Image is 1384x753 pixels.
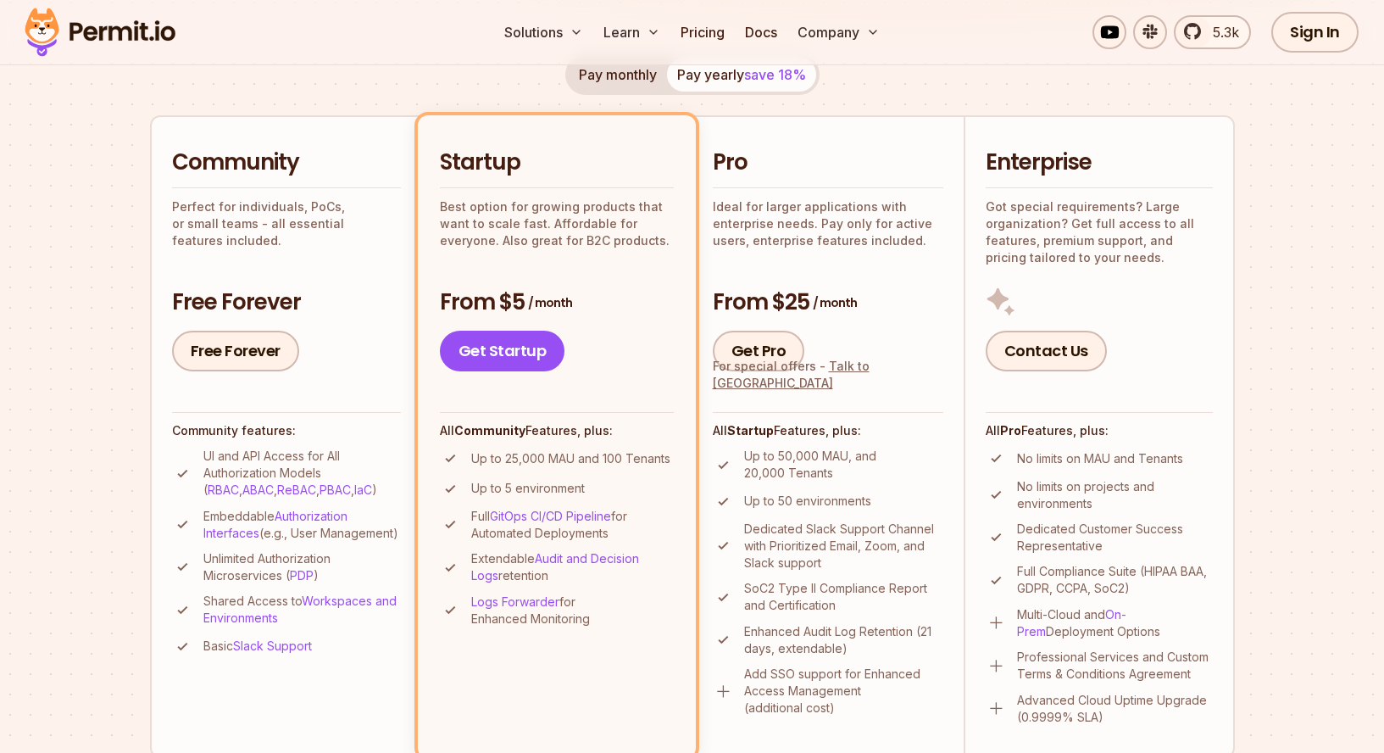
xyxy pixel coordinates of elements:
[203,638,312,655] p: Basic
[1203,22,1239,42] span: 5.3k
[471,450,670,467] p: Up to 25,000 MAU and 100 Tenants
[208,482,239,497] a: RBAC
[471,594,674,627] p: for Enhanced Monitoring
[172,198,401,249] p: Perfect for individuals, PoCs, or small teams - all essential features included.
[440,148,674,178] h2: Startup
[17,3,183,61] img: Permit logo
[471,594,559,609] a: Logs Forwarder
[203,448,401,499] p: UI and API Access for All Authorization Models ( , , , , )
[738,15,784,49] a: Docs
[597,15,667,49] button: Learn
[744,448,943,482] p: Up to 50,000 MAU, and 20,000 Tenants
[1017,450,1183,467] p: No limits on MAU and Tenants
[172,287,401,318] h3: Free Forever
[713,198,943,249] p: Ideal for larger applications with enterprise needs. Pay only for active users, enterprise featur...
[172,331,299,371] a: Free Forever
[744,493,871,510] p: Up to 50 environments
[744,521,943,572] p: Dedicated Slack Support Channel with Prioritized Email, Zoom, and Slack support
[1017,607,1126,639] a: On-Prem
[713,287,943,318] h3: From $25
[203,509,347,540] a: Authorization Interfaces
[791,15,887,49] button: Company
[440,287,674,318] h3: From $5
[471,480,585,497] p: Up to 5 environment
[1017,606,1213,640] p: Multi-Cloud and Deployment Options
[727,423,774,438] strong: Startup
[986,148,1213,178] h2: Enterprise
[277,482,316,497] a: ReBAC
[354,482,372,497] a: IaC
[290,568,314,583] a: PDP
[203,550,401,584] p: Unlimited Authorization Microservices ( )
[203,593,401,627] p: Shared Access to
[440,331,565,371] a: Get Startup
[744,666,943,717] p: Add SSO support for Enhanced Access Management (additional cost)
[986,331,1107,371] a: Contact Us
[713,331,805,371] a: Get Pro
[454,423,525,438] strong: Community
[1271,12,1359,53] a: Sign In
[1017,521,1213,555] p: Dedicated Customer Success Representative
[674,15,731,49] a: Pricing
[528,294,572,311] span: / month
[1017,649,1213,683] p: Professional Services and Custom Terms & Conditions Agreement
[986,422,1213,439] h4: All Features, plus:
[471,508,674,542] p: Full for Automated Deployments
[203,508,401,542] p: Embeddable (e.g., User Management)
[490,509,611,523] a: GitOps CI/CD Pipeline
[471,550,674,584] p: Extendable retention
[744,623,943,657] p: Enhanced Audit Log Retention (21 days, extendable)
[440,422,674,439] h4: All Features, plus:
[1017,563,1213,597] p: Full Compliance Suite (HIPAA BAA, GDPR, CCPA, SoC2)
[713,148,943,178] h2: Pro
[1017,692,1213,726] p: Advanced Cloud Uptime Upgrade (0.9999% SLA)
[1000,423,1021,438] strong: Pro
[497,15,590,49] button: Solutions
[242,482,274,497] a: ABAC
[1174,15,1251,49] a: 5.3k
[986,198,1213,266] p: Got special requirements? Large organization? Get full access to all features, premium support, a...
[233,639,312,653] a: Slack Support
[1017,478,1213,512] p: No limits on projects and environments
[713,422,943,439] h4: All Features, plus:
[569,58,667,92] button: Pay monthly
[813,294,857,311] span: / month
[471,551,639,583] a: Audit and Decision Logs
[172,148,401,178] h2: Community
[320,482,351,497] a: PBAC
[172,422,401,439] h4: Community features:
[440,198,674,249] p: Best option for growing products that want to scale fast. Affordable for everyone. Also great for...
[713,358,943,392] div: For special offers -
[744,580,943,614] p: SoC2 Type II Compliance Report and Certification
